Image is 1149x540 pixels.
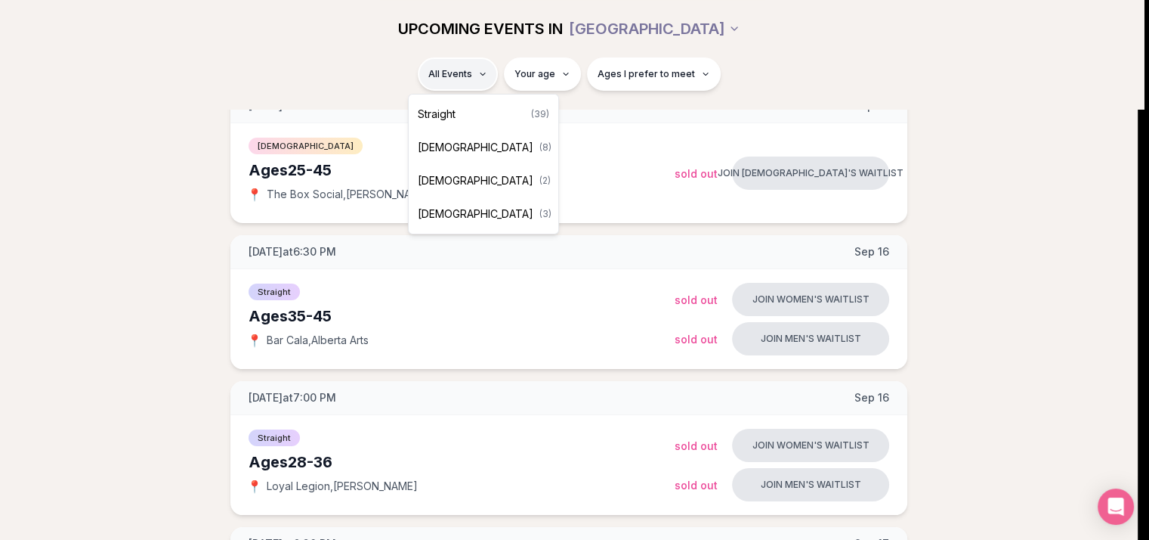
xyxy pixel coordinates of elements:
[418,107,456,122] span: Straight
[418,173,533,188] span: [DEMOGRAPHIC_DATA]
[539,141,551,154] span: ( 8 )
[539,175,551,187] span: ( 2 )
[418,140,533,155] span: [DEMOGRAPHIC_DATA]
[531,108,549,120] span: ( 39 )
[539,208,551,220] span: ( 3 )
[418,206,533,222] span: [DEMOGRAPHIC_DATA]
